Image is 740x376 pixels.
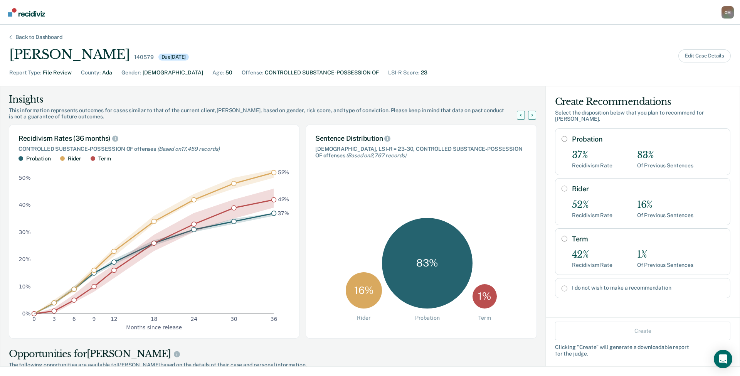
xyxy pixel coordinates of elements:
text: 42% [278,196,289,202]
button: Edit Case Details [678,49,731,62]
div: Of Previous Sentences [637,212,693,219]
text: 0 [32,316,36,322]
div: Age : [212,69,224,77]
div: 83 % [382,218,473,309]
span: (Based on 2,767 records ) [346,152,406,158]
div: Probation [415,315,440,321]
div: Report Type : [9,69,41,77]
label: Term [572,235,724,243]
g: x-axis tick label [32,316,277,322]
div: O M [721,6,734,19]
text: 30 [230,316,237,322]
div: Of Previous Sentences [637,262,693,268]
button: Profile dropdown button [721,6,734,19]
div: 52% [572,199,612,211]
div: Due [DATE] [158,54,189,61]
div: [DEMOGRAPHIC_DATA], LSI-R = 23-30, CONTROLLED SUBSTANCE-POSSESSION OF offenses [315,146,527,159]
div: Ada [102,69,112,77]
label: Probation [572,135,724,143]
div: Rider [357,315,370,321]
g: dot [32,170,276,316]
text: 12 [111,316,118,322]
text: 9 [92,316,96,322]
text: 50% [19,175,31,181]
text: Months since release [126,324,182,330]
div: [DEMOGRAPHIC_DATA] [143,69,203,77]
div: 1% [637,249,693,260]
div: Back to Dashboard [6,34,72,40]
div: File Review [43,69,72,77]
div: Term [478,315,491,321]
g: x-axis label [126,324,182,330]
div: Of Previous Sentences [637,162,693,169]
text: 0% [22,310,31,317]
div: 16% [637,199,693,211]
div: CONTROLLED SUBSTANCE-POSSESSION OF [265,69,379,77]
div: 42% [572,249,612,260]
div: County : [81,69,101,77]
div: Gender : [121,69,141,77]
label: Rider [572,185,724,193]
div: Sentence Distribution [315,134,527,143]
div: Recidivism Rate [572,262,612,268]
text: 6 [72,316,76,322]
text: 20% [19,256,31,262]
text: 37% [277,210,289,216]
button: Create [555,322,730,340]
div: Create Recommendations [555,96,730,108]
div: Recidivism Rate [572,212,612,219]
div: 37% [572,150,612,161]
label: I do not wish to make a recommendation [572,285,724,291]
div: LSI-R Score : [388,69,419,77]
span: (Based on 17,459 records ) [157,146,220,152]
div: CONTROLLED SUBSTANCE-POSSESSION OF offenses [18,146,290,152]
text: 3 [52,316,56,322]
div: Select the disposition below that you plan to recommend for [PERSON_NAME] . [555,110,730,123]
div: Open Intercom Messenger [714,350,732,368]
div: Probation [26,155,51,162]
div: This information represents outcomes for cases similar to that of the current client, [PERSON_NAM... [9,107,526,120]
div: 23 [421,69,427,77]
text: 10% [19,283,31,289]
div: Term [98,155,111,162]
text: 18 [151,316,158,322]
div: Rider [68,155,81,162]
text: 24 [190,316,197,322]
div: 140579 [134,54,153,61]
span: The following opportunities are available to [PERSON_NAME] based on the details of their case and... [9,362,537,368]
div: Recidivism Rates (36 months) [18,134,290,143]
div: Offense : [242,69,263,77]
div: 83% [637,150,693,161]
img: Recidiviz [8,8,45,17]
text: 30% [19,229,31,235]
div: Clicking " Create " will generate a downloadable report for the judge. [555,344,730,357]
text: 36 [271,316,277,322]
g: area [34,170,274,314]
g: text [277,169,289,216]
text: 40% [19,202,31,208]
div: 50 [225,69,232,77]
g: y-axis tick label [19,175,31,317]
div: Opportunities for [PERSON_NAME] [9,348,537,360]
text: 52% [278,169,289,175]
div: Insights [9,93,526,106]
div: Recidivism Rate [572,162,612,169]
div: [PERSON_NAME] [9,47,129,62]
div: 1 % [473,284,497,309]
div: 16 % [346,272,382,309]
